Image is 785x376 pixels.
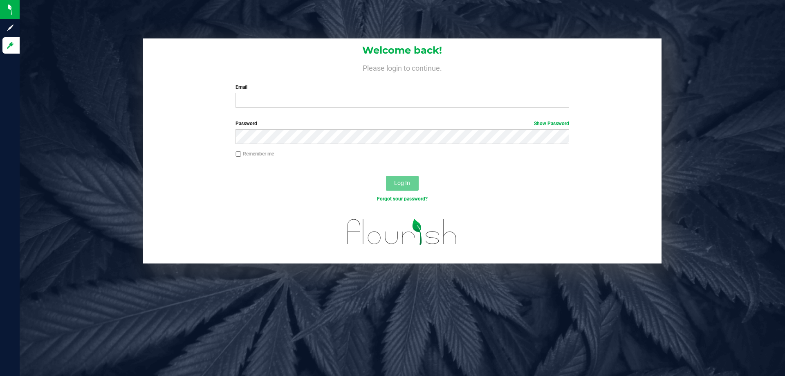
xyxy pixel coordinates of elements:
[235,150,274,158] label: Remember me
[235,151,241,157] input: Remember me
[386,176,419,191] button: Log In
[143,45,662,56] h1: Welcome back!
[6,24,14,32] inline-svg: Sign up
[6,41,14,50] inline-svg: Log in
[377,196,428,202] a: Forgot your password?
[143,62,662,72] h4: Please login to continue.
[235,83,569,91] label: Email
[394,180,410,186] span: Log In
[534,121,569,126] a: Show Password
[337,211,467,253] img: flourish_logo.svg
[235,121,257,126] span: Password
